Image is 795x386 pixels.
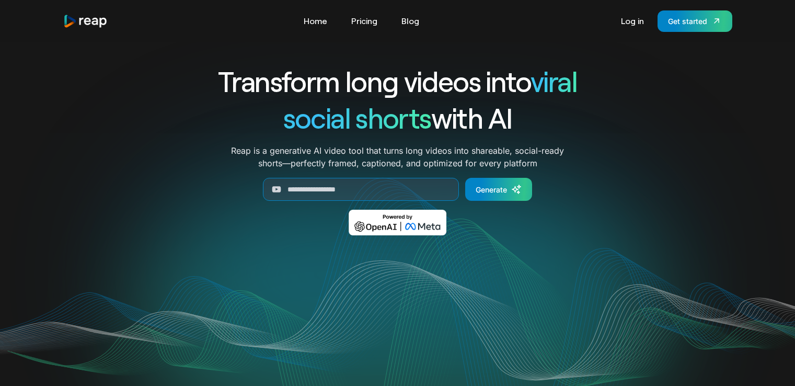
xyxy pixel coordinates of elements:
a: Get started [658,10,732,32]
a: home [63,14,108,28]
span: viral [531,64,577,98]
div: Generate [476,184,507,195]
a: Home [298,13,332,29]
img: Powered by OpenAI & Meta [349,210,446,235]
h1: with AI [180,99,615,136]
p: Reap is a generative AI video tool that turns long videos into shareable, social-ready shorts—per... [231,144,564,169]
form: Generate Form [180,178,615,201]
a: Generate [465,178,532,201]
span: social shorts [283,100,431,134]
img: reap logo [63,14,108,28]
a: Blog [396,13,424,29]
a: Log in [616,13,649,29]
div: Get started [668,16,707,27]
a: Pricing [346,13,383,29]
h1: Transform long videos into [180,63,615,99]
